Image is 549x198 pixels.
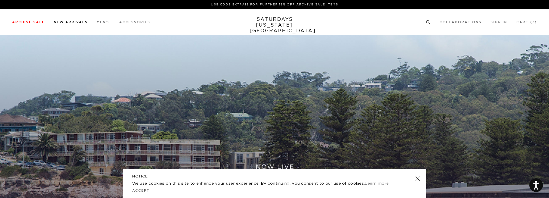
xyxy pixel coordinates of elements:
p: We use cookies on this site to enhance your user experience. By continuing, you consent to our us... [132,181,396,187]
a: SATURDAYS[US_STATE][GEOGRAPHIC_DATA] [250,17,299,34]
a: Accessories [119,21,150,24]
p: Use Code EXTRA15 for Further 15% Off Archive Sale Items [15,2,534,7]
a: Sign In [491,21,507,24]
a: Cart (0) [516,21,537,24]
a: Collaborations [440,21,482,24]
small: 0 [532,21,535,24]
a: Accept [132,189,150,192]
a: Men's [97,21,110,24]
a: New Arrivals [54,21,88,24]
h5: NOTICE [132,174,417,179]
a: Archive Sale [12,21,45,24]
a: Learn more [365,182,389,186]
